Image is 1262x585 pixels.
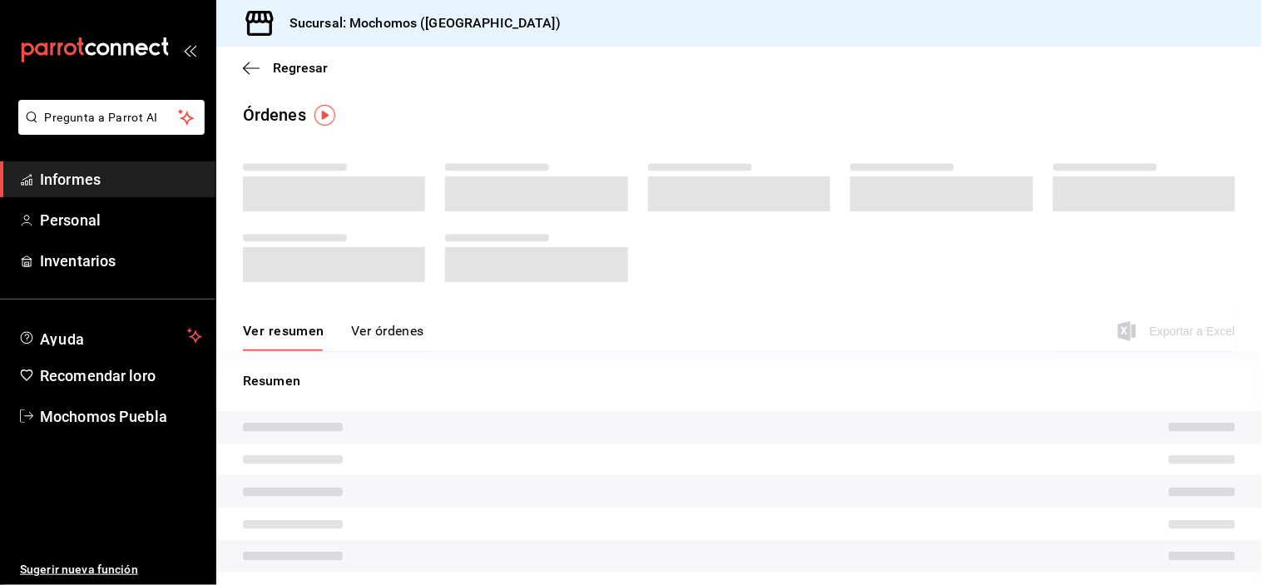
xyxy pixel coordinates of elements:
font: Ayuda [40,330,85,348]
div: pestañas de navegación [243,322,424,351]
font: Sugerir nueva función [20,563,138,576]
button: Regresar [243,60,328,76]
button: Pregunta a Parrot AI [18,100,205,135]
font: Inventarios [40,252,116,270]
button: abrir_cajón_menú [183,43,196,57]
font: Sucursal: Mochomos ([GEOGRAPHIC_DATA]) [290,15,561,31]
font: Regresar [273,60,328,76]
font: Mochomos Puebla [40,408,167,425]
font: Personal [40,211,101,229]
font: Informes [40,171,101,188]
font: Órdenes [243,105,306,125]
font: Ver órdenes [351,323,424,339]
font: Ver resumen [243,323,324,339]
a: Pregunta a Parrot AI [12,121,205,138]
font: Recomendar loro [40,367,156,384]
img: Marcador de información sobre herramientas [314,105,335,126]
font: Resumen [243,373,300,389]
font: Pregunta a Parrot AI [45,111,158,124]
